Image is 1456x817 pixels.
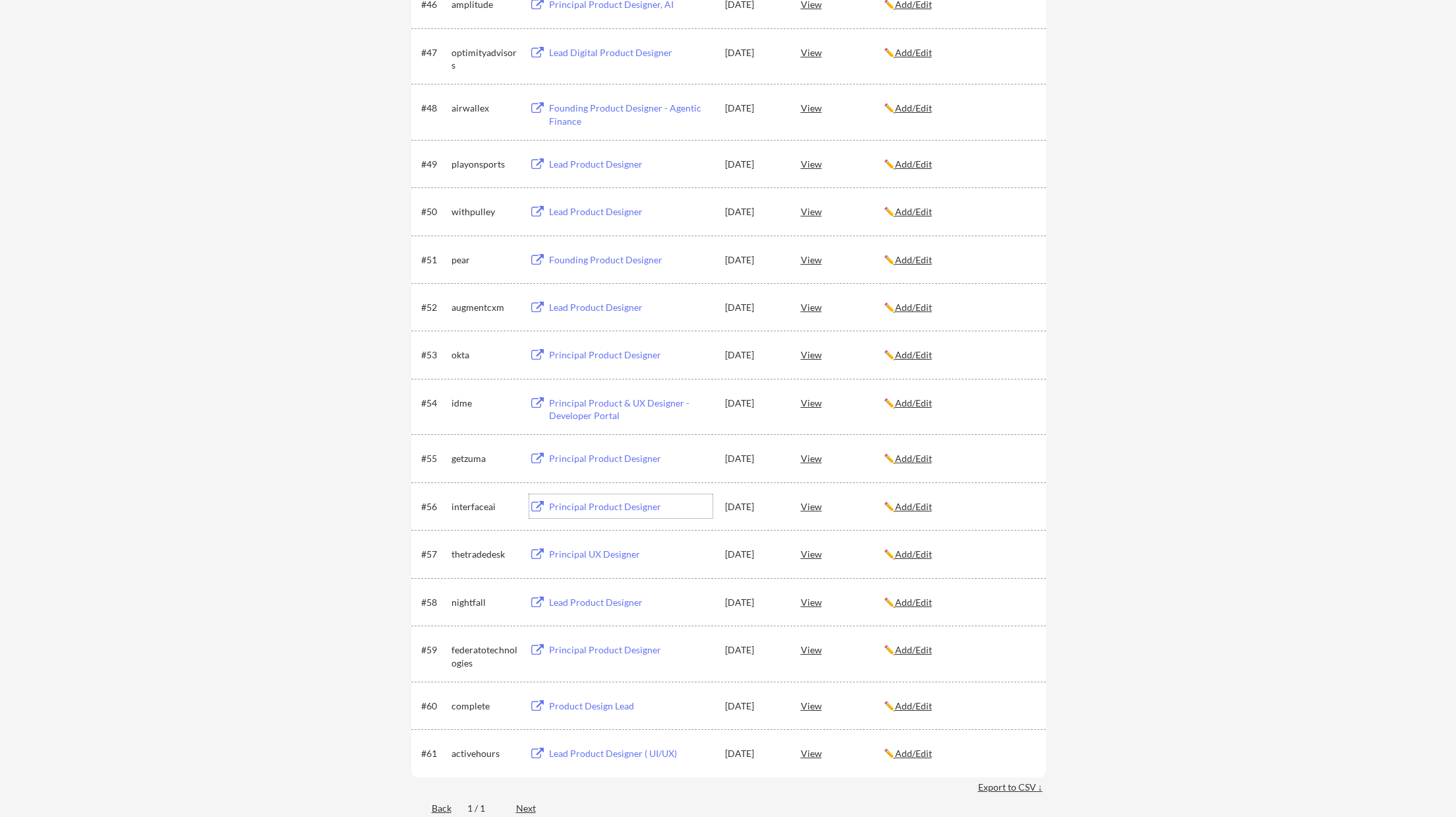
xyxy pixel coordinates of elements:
[421,253,447,267] div: #51
[451,253,517,267] div: pear
[421,747,447,760] div: #61
[895,748,932,759] u: Add/Edit
[895,597,932,608] u: Add/Edit
[421,301,447,314] div: #52
[549,301,713,314] div: Lead Product Designer
[421,596,447,609] div: #58
[884,253,1034,267] div: ✏️
[451,348,517,362] div: okta
[895,158,932,170] u: Add/Edit
[725,643,783,657] div: [DATE]
[725,452,783,465] div: [DATE]
[801,391,884,414] div: View
[549,253,713,267] div: Founding Product Designer
[451,397,517,410] div: idme
[516,802,551,815] div: Next
[451,643,517,669] div: federatotechnologies
[421,102,447,115] div: #48
[884,46,1034,59] div: ✏️
[895,453,932,464] u: Add/Edit
[895,397,932,408] u: Add/Edit
[451,205,517,218] div: withpulley
[725,158,783,171] div: [DATE]
[725,102,783,115] div: [DATE]
[725,46,783,59] div: [DATE]
[549,596,713,609] div: Lead Product Designer
[549,548,713,561] div: Principal UX Designer
[801,295,884,319] div: View
[725,397,783,410] div: [DATE]
[801,343,884,366] div: View
[467,802,500,815] div: 1 / 1
[801,694,884,717] div: View
[801,637,884,661] div: View
[421,452,447,465] div: #55
[725,548,783,561] div: [DATE]
[549,158,713,171] div: Lead Product Designer
[801,446,884,470] div: View
[884,548,1034,561] div: ✏️
[421,158,447,171] div: #49
[884,158,1034,171] div: ✏️
[725,301,783,314] div: [DATE]
[421,397,447,410] div: #54
[725,253,783,267] div: [DATE]
[895,644,932,655] u: Add/Edit
[421,205,447,218] div: #50
[549,452,713,465] div: Principal Product Designer
[549,348,713,362] div: Principal Product Designer
[549,102,713,127] div: Founding Product Designer - Agentic Finance
[451,301,517,314] div: augmentcxm
[895,548,932,560] u: Add/Edit
[549,46,713,59] div: Lead Digital Product Designer
[421,700,447,713] div: #60
[451,596,517,609] div: nightfall
[549,205,713,218] div: Lead Product Designer
[895,349,932,360] u: Add/Edit
[421,500,447,513] div: #56
[725,500,783,513] div: [DATE]
[801,40,884,64] div: View
[895,700,932,711] u: Add/Edit
[801,542,884,566] div: View
[421,548,447,561] div: #57
[884,596,1034,609] div: ✏️
[884,700,1034,713] div: ✏️
[549,500,713,513] div: Principal Product Designer
[884,348,1034,362] div: ✏️
[801,199,884,223] div: View
[895,302,932,313] u: Add/Edit
[549,747,713,760] div: Lead Product Designer ( UI/UX)
[451,158,517,171] div: playonsports
[549,643,713,657] div: Principal Product Designer
[421,643,447,657] div: #59
[549,700,713,713] div: Product Design Lead
[451,500,517,513] div: interfaceai
[801,247,884,271] div: View
[884,301,1034,314] div: ✏️
[451,102,517,115] div: airwallex
[884,500,1034,513] div: ✏️
[725,348,783,362] div: [DATE]
[451,747,517,760] div: activehours
[884,452,1034,465] div: ✏️
[725,700,783,713] div: [DATE]
[801,741,884,765] div: View
[884,397,1034,410] div: ✏️
[725,205,783,218] div: [DATE]
[801,152,884,176] div: View
[451,548,517,561] div: thetradedesk
[725,747,783,760] div: [DATE]
[549,397,713,422] div: Principal Product & UX Designer - Developer Portal
[451,700,517,713] div: complete
[884,102,1034,115] div: ✏️
[895,501,932,512] u: Add/Edit
[884,747,1034,760] div: ✏️
[895,102,932,114] u: Add/Edit
[884,205,1034,218] div: ✏️
[451,452,517,465] div: getzuma
[895,254,932,265] u: Add/Edit
[884,643,1034,657] div: ✏️
[725,596,783,609] div: [DATE]
[411,802,451,815] div: Back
